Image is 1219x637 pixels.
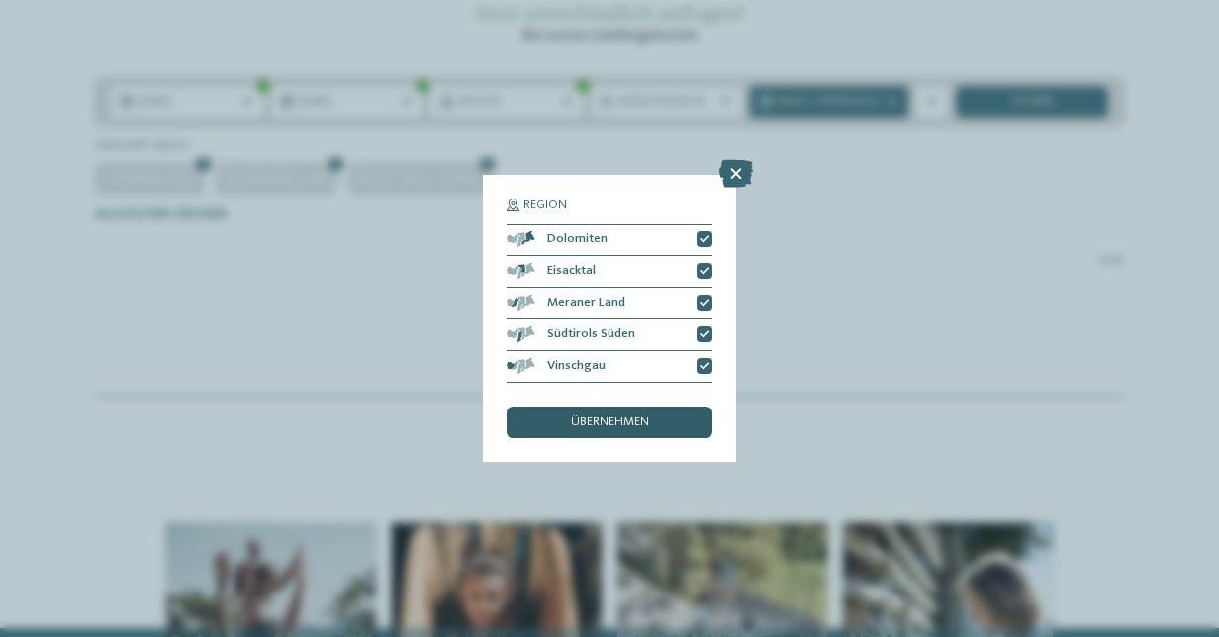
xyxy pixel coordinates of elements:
span: Meraner Land [547,297,625,310]
span: Vinschgau [547,360,606,373]
span: Dolomiten [547,233,608,246]
span: übernehmen [571,416,649,429]
span: Südtirols Süden [547,328,635,341]
span: Region [523,199,567,212]
span: Eisacktal [547,265,596,278]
